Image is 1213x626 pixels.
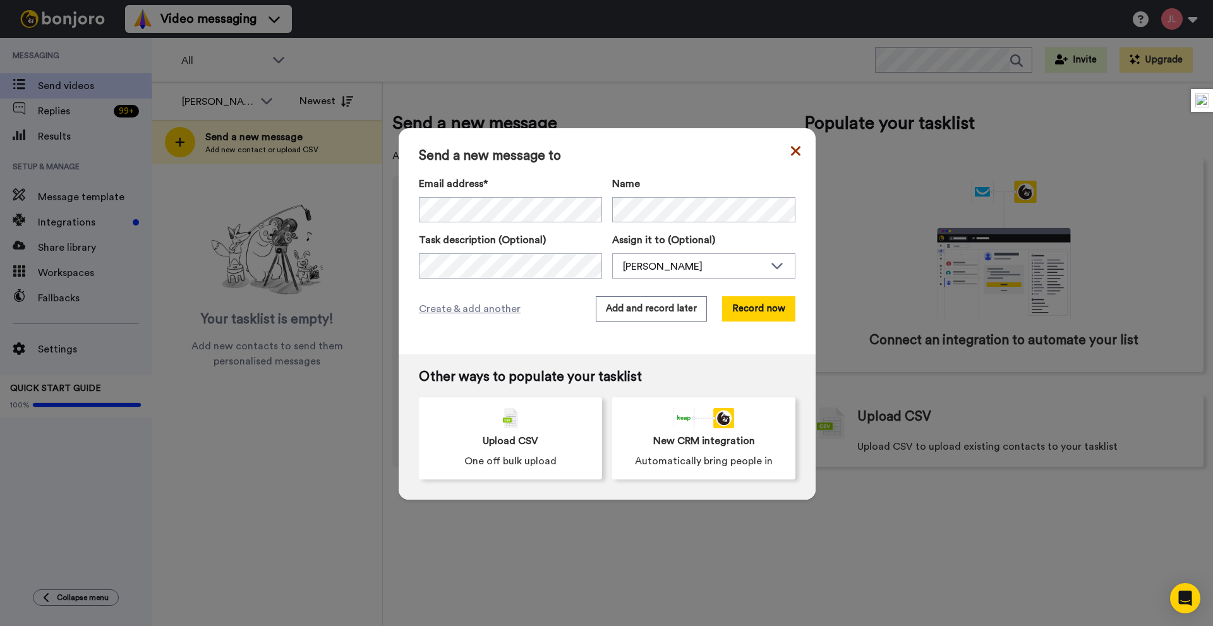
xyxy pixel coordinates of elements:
label: Assign it to (Optional) [612,232,795,248]
div: animation [673,408,734,428]
img: csv-grey.png [503,408,518,428]
span: Automatically bring people in [635,454,773,469]
span: Other ways to populate your tasklist [419,370,795,385]
span: Name [612,176,640,191]
span: New CRM integration [653,433,755,448]
span: One off bulk upload [464,454,557,469]
button: Record now [722,296,795,322]
span: Create & add another [419,301,521,316]
span: Send a new message to [419,148,795,164]
span: Upload CSV [483,433,538,448]
label: Email address* [419,176,602,191]
div: Open Intercom Messenger [1170,583,1200,613]
button: Add and record later [596,296,707,322]
label: Task description (Optional) [419,232,602,248]
div: [PERSON_NAME] [623,259,764,274]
